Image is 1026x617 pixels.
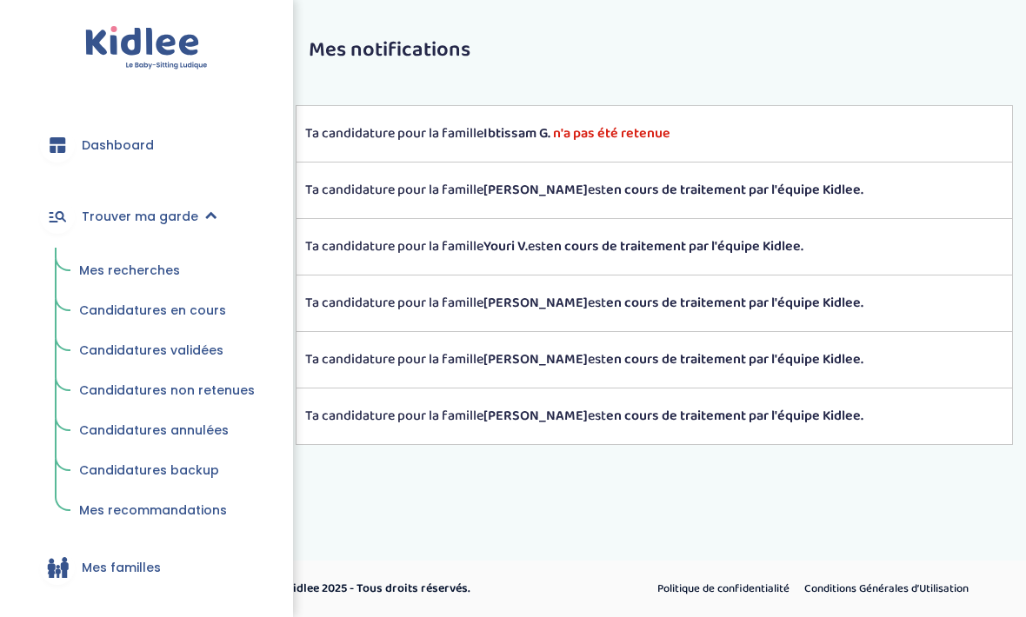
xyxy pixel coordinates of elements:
[82,559,161,577] span: Mes familles
[651,578,796,600] a: Politique de confidentialité
[798,578,975,600] a: Conditions Générales d’Utilisation
[606,405,863,427] strong: en cours de traitement par l'équipe Kidlee.
[82,208,198,226] span: Trouver ma garde
[79,501,227,519] span: Mes recommandations
[67,454,267,488] a: Candidatures backup
[553,123,670,144] strong: n'a pas été retenue
[79,262,180,279] span: Mes recherches
[483,236,528,257] strong: Youri V.
[67,335,267,368] a: Candidatures validées
[483,348,588,370] strong: [PERSON_NAME]
[85,26,208,70] img: logo.svg
[546,236,803,257] strong: en cours de traitement par l'équipe Kidlee.
[26,536,267,599] a: Mes familles
[483,179,588,201] strong: [PERSON_NAME]
[483,123,550,144] strong: Ibtissam G.
[67,375,267,408] a: Candidatures non retenues
[305,349,1003,370] p: Ta candidature pour la famille est
[305,406,1003,427] p: Ta candidature pour la famille est
[483,405,588,427] strong: [PERSON_NAME]
[67,255,267,288] a: Mes recherches
[67,415,267,448] a: Candidatures annulées
[305,180,1003,201] p: Ta candidature pour la famille est
[79,381,255,399] span: Candidatures non retenues
[79,421,229,439] span: Candidatures annulées
[309,39,1000,62] h3: Mes notifications
[606,179,863,201] strong: en cours de traitement par l'équipe Kidlee.
[67,494,267,527] a: Mes recommandations
[79,461,219,479] span: Candidatures backup
[275,580,587,598] p: © Kidlee 2025 - Tous droits réservés.
[26,114,267,176] a: Dashboard
[483,292,588,314] strong: [PERSON_NAME]
[82,136,154,155] span: Dashboard
[67,295,267,328] a: Candidatures en cours
[305,293,1003,314] p: Ta candidature pour la famille est
[606,348,863,370] strong: en cours de traitement par l'équipe Kidlee.
[305,123,1003,144] p: Ta candidature pour la famille
[305,236,1003,257] p: Ta candidature pour la famille est
[79,302,226,319] span: Candidatures en cours
[79,342,223,359] span: Candidatures validées
[26,185,267,248] a: Trouver ma garde
[606,292,863,314] strong: en cours de traitement par l'équipe Kidlee.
